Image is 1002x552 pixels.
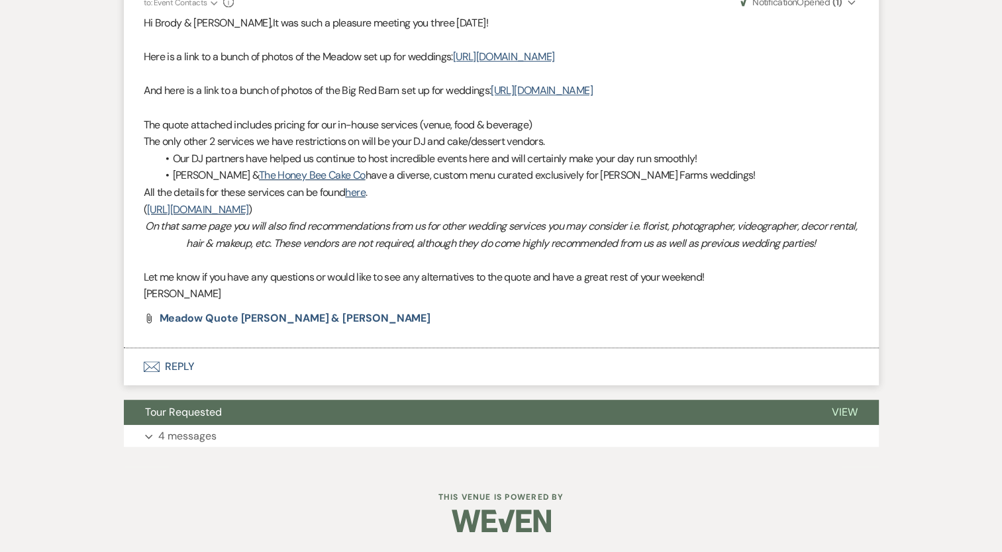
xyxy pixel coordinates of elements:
[345,185,365,199] a: here
[144,134,545,148] span: The only other 2 services we have restrictions on will be your DJ and cake/dessert vendors.
[147,203,248,216] a: [URL][DOMAIN_NAME]
[273,16,488,30] span: It was such a pleasure meeting you three [DATE]!
[160,311,431,325] span: Meadow Quote [PERSON_NAME] & [PERSON_NAME]
[453,50,554,64] a: [URL][DOMAIN_NAME]
[259,168,366,182] a: The Honey Bee Cake Co
[160,313,431,324] a: Meadow Quote [PERSON_NAME] & [PERSON_NAME]
[144,287,221,300] span: [PERSON_NAME]
[452,498,551,544] img: Weven Logo
[173,152,697,165] span: Our DJ partners have helped us continue to host incredible events here and will certainly make yo...
[144,50,453,64] span: Here is a link to a bunch of photos of the Meadow set up for weddings:
[144,118,532,132] span: The quote attached includes pricing for our in-house services (venue, food & beverage)
[248,203,252,216] span: )
[158,428,217,445] p: 4 messages
[144,203,147,216] span: (
[144,270,705,284] span: Let me know if you have any questions or would like to see any alternatives to the quote and have...
[144,83,491,97] span: And here is a link to a bunch of photos of the Big Red Barn set up for weddings:
[124,400,811,425] button: Tour Requested
[832,405,858,419] span: View
[173,168,259,182] span: [PERSON_NAME] &
[491,83,592,97] a: [URL][DOMAIN_NAME]
[144,185,346,199] span: All the details for these services can be found
[145,219,857,250] em: On that same page you will also find recommendations from us for other wedding services you may c...
[144,15,859,32] p: Hi Brody & [PERSON_NAME],
[365,168,755,182] span: have a diverse, custom menu curated exclusively for [PERSON_NAME] Farms weddings!
[366,185,367,199] span: .
[124,425,879,447] button: 4 messages
[811,400,879,425] button: View
[145,405,222,419] span: Tour Requested
[124,348,879,385] button: Reply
